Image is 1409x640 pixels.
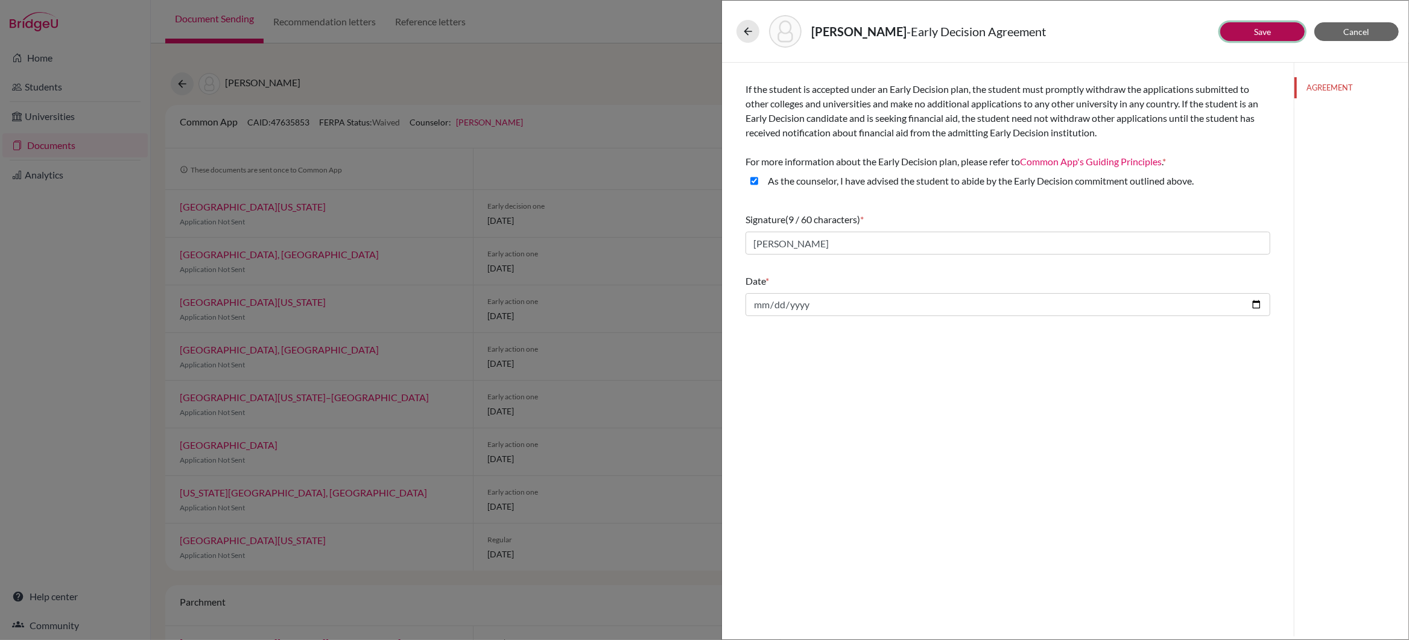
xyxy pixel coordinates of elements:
label: As the counselor, I have advised the student to abide by the Early Decision commitment outlined a... [768,174,1194,188]
span: Signature [746,214,785,225]
span: Date [746,275,765,287]
strong: [PERSON_NAME] [811,24,907,39]
span: - Early Decision Agreement [907,24,1046,39]
span: (9 / 60 characters) [785,214,860,225]
button: AGREEMENT [1294,77,1408,98]
a: Common App's Guiding Principles [1020,156,1162,167]
span: If the student is accepted under an Early Decision plan, the student must promptly withdraw the a... [746,83,1258,167]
